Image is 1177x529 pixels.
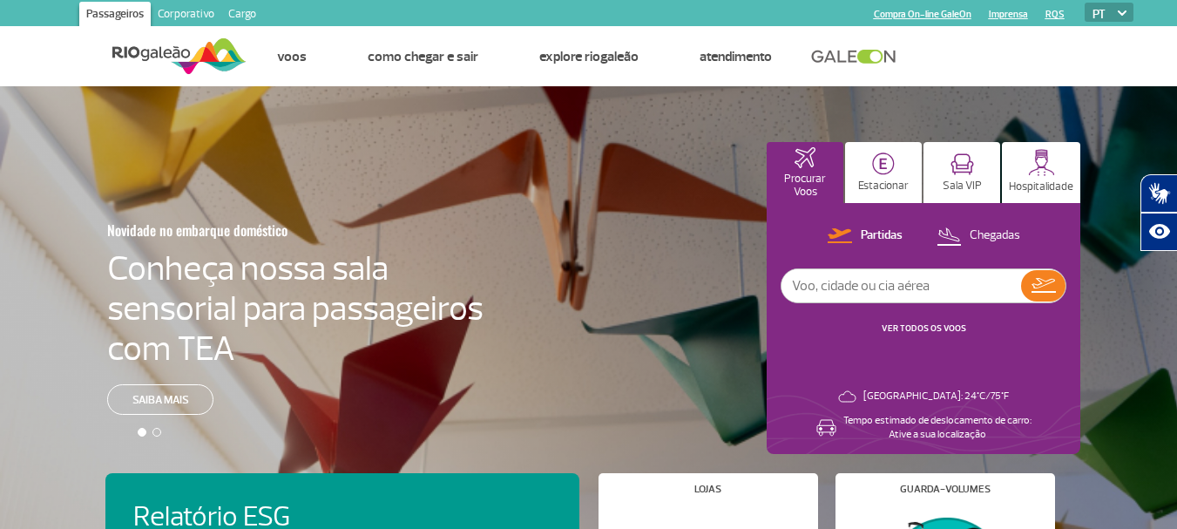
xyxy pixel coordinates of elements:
button: Sala VIP [923,142,1000,203]
a: Compra On-line GaleOn [874,9,971,20]
p: Procurar Voos [775,173,835,199]
p: Hospitalidade [1009,180,1073,193]
a: Atendimento [700,48,772,65]
div: Plugin de acessibilidade da Hand Talk. [1140,174,1177,251]
button: Partidas [822,225,908,248]
a: Saiba mais [107,384,213,415]
button: Estacionar [845,142,922,203]
p: Sala VIP [943,180,982,193]
h4: Conheça nossa sala sensorial para passageiros com TEA [107,248,484,369]
p: Tempo estimado de deslocamento de carro: Ative a sua localização [843,414,1032,442]
p: Estacionar [858,180,909,193]
a: Corporativo [151,2,221,30]
button: Abrir recursos assistivos. [1140,213,1177,251]
img: vipRoom.svg [950,153,974,175]
input: Voo, cidade ou cia aérea [781,269,1021,302]
button: Abrir tradutor de língua de sinais. [1140,174,1177,213]
button: Chegadas [931,225,1025,248]
a: Explore RIOgaleão [539,48,639,65]
button: VER TODOS OS VOOS [876,322,971,336]
h3: Novidade no embarque doméstico [107,212,398,248]
p: [GEOGRAPHIC_DATA]: 24°C/75°F [863,390,1009,404]
h4: Guarda-volumes [900,485,991,494]
p: Chegadas [970,227,1020,244]
img: carParkingHome.svg [872,153,895,175]
img: hospitality.svg [1028,149,1055,176]
button: Hospitalidade [1002,142,1080,203]
a: Voos [277,48,307,65]
button: Procurar Voos [767,142,843,203]
a: Passageiros [79,2,151,30]
h4: Lojas [694,485,721,494]
a: Imprensa [989,9,1028,20]
a: Como chegar e sair [368,48,478,65]
a: RQS [1045,9,1065,20]
a: VER TODOS OS VOOS [882,322,966,334]
p: Partidas [861,227,903,244]
a: Cargo [221,2,263,30]
img: airplaneHomeActive.svg [795,147,815,168]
